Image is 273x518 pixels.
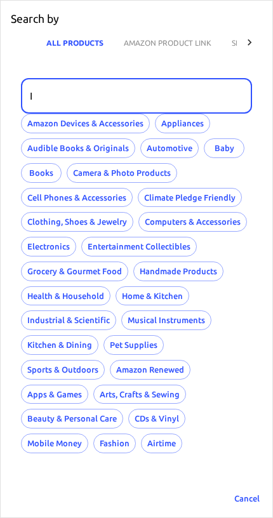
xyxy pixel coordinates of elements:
input: Search by category or product name [21,78,243,114]
button: AMAZON PRODUCT LINK [114,27,222,58]
button: Baby [204,138,244,158]
button: Pet Supplies [103,335,164,355]
button: ALL PRODUCTS [36,27,114,58]
button: Amazon Devices & Accessories [21,114,150,133]
button: Audible Books & Originals [21,138,135,158]
button: Amazon Renewed [110,360,190,380]
button: Cell Phones & Accessories [21,188,133,208]
button: Sports & Outdoors [21,360,105,380]
button: Clothing, Shoes & Jewelry [21,212,133,232]
button: Kitchen & Dining [21,335,98,355]
button: Fashion [93,434,136,453]
button: Climate Pledge Friendly [138,188,242,208]
button: Electronics [21,237,76,256]
button: Computers & Accessories [138,212,247,232]
button: Mobile Money [21,434,88,453]
button: Home & Kitchen [116,286,189,306]
button: Apps & Games [21,385,88,404]
button: Books [21,163,62,183]
button: Automotive [140,138,199,158]
button: Cancel [227,489,267,508]
button: CDs & Vinyl [128,409,185,428]
button: Musical Instruments [121,310,211,330]
button: Health & Household [21,286,110,306]
p: Search by [11,11,59,27]
button: Airtime [141,434,182,453]
button: Beauty & Personal Care [21,409,123,428]
button: Grocery & Gourmet Food [21,262,128,281]
button: Handmade Products [133,262,223,281]
button: Arts, Crafts & Sewing [93,385,186,404]
button: Industrial & Scientific [21,310,116,330]
button: Appliances [155,114,210,133]
button: Entertainment Collectibles [81,237,197,256]
button: Camera & Photo Products [67,163,177,183]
